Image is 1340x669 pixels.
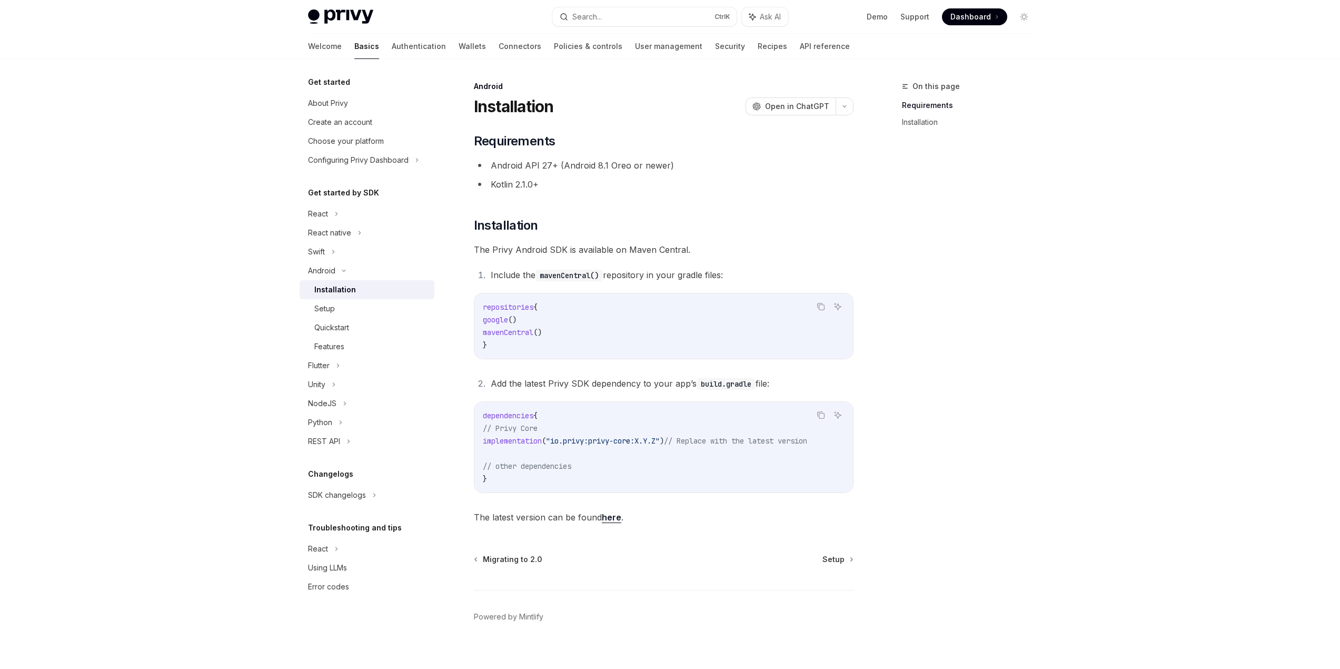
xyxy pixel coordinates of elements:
button: Ask AI [831,300,845,313]
a: Features [300,337,434,356]
a: Support [900,12,929,22]
a: Policies & controls [554,34,622,59]
span: ) [660,436,664,446]
button: Copy the contents from the code block [814,408,828,422]
a: Setup [822,554,852,565]
span: Ask AI [760,12,781,22]
span: Migrating to 2.0 [483,554,542,565]
span: repositories [483,302,533,312]
div: Configuring Privy Dashboard [308,154,409,166]
span: mavenCentral [483,328,533,337]
span: // other dependencies [483,461,571,471]
a: Quickstart [300,318,434,337]
h5: Changelogs [308,468,353,480]
div: Using LLMs [308,562,347,574]
span: } [483,474,487,484]
span: Installation [474,217,538,234]
span: // Privy Core [483,424,538,433]
div: SDK changelogs [308,489,366,501]
a: Using LLMs [300,558,434,577]
li: Kotlin 2.1.0+ [474,177,853,192]
a: Requirements [902,97,1041,114]
div: Create an account [308,116,372,129]
a: Authentication [392,34,446,59]
div: Android [474,81,853,92]
div: NodeJS [308,397,336,410]
a: User management [635,34,702,59]
a: Basics [354,34,379,59]
a: Installation [902,114,1041,131]
span: Dashboard [950,12,991,22]
li: Android API 27+ (Android 8.1 Oreo or newer) [474,158,853,173]
a: Dashboard [942,8,1007,25]
h5: Troubleshooting and tips [308,522,402,534]
span: On this page [912,80,960,93]
button: Toggle dark mode [1016,8,1033,25]
span: ( [542,436,546,446]
div: React [308,208,328,220]
div: Unity [308,378,325,391]
img: light logo [308,9,373,24]
code: build.gradle [697,378,756,390]
a: Demo [867,12,888,22]
div: Features [314,340,344,353]
span: Requirements [474,133,555,150]
a: Installation [300,280,434,299]
a: Security [715,34,745,59]
div: Android [308,264,335,277]
span: dependencies [483,411,533,420]
span: () [508,315,517,324]
div: Python [308,416,332,429]
button: Ask AI [742,7,788,26]
a: Choose your platform [300,132,434,151]
div: Installation [314,283,356,296]
button: Open in ChatGPT [746,97,836,115]
h5: Get started [308,76,350,88]
a: Setup [300,299,434,318]
a: Welcome [308,34,342,59]
a: here [602,512,621,523]
div: Quickstart [314,321,349,334]
code: mavenCentral() [535,270,603,281]
span: { [533,411,538,420]
a: Migrating to 2.0 [475,554,542,565]
a: About Privy [300,94,434,113]
a: Create an account [300,113,434,132]
li: Include the repository in your gradle files: [488,268,853,282]
div: Flutter [308,359,330,372]
h1: Installation [474,97,554,116]
span: The latest version can be found . [474,510,853,525]
span: () [533,328,542,337]
div: Choose your platform [308,135,384,147]
span: The Privy Android SDK is available on Maven Central. [474,242,853,257]
button: Ask AI [831,408,845,422]
span: Ctrl K [714,13,730,21]
span: } [483,340,487,350]
div: Setup [314,302,335,315]
span: { [533,302,538,312]
div: Swift [308,245,325,258]
div: About Privy [308,97,348,110]
div: Error codes [308,581,349,593]
span: // Replace with the latest version [664,436,807,446]
a: Error codes [300,577,434,596]
div: Search... [572,11,602,23]
div: REST API [308,435,340,448]
a: API reference [800,34,850,59]
li: Add the latest Privy SDK dependency to your app’s file: [488,376,853,391]
span: "io.privy:privy-core:X.Y.Z" [546,436,660,446]
a: Wallets [459,34,486,59]
span: implementation [483,436,542,446]
button: Search...CtrlK [552,7,737,26]
button: Copy the contents from the code block [814,300,828,313]
h5: Get started by SDK [308,186,379,199]
a: Recipes [758,34,787,59]
span: Open in ChatGPT [765,101,829,112]
span: google [483,315,508,324]
a: Powered by Mintlify [474,612,543,622]
div: React native [308,227,351,239]
span: Setup [822,554,845,565]
a: Connectors [499,34,541,59]
div: React [308,543,328,555]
